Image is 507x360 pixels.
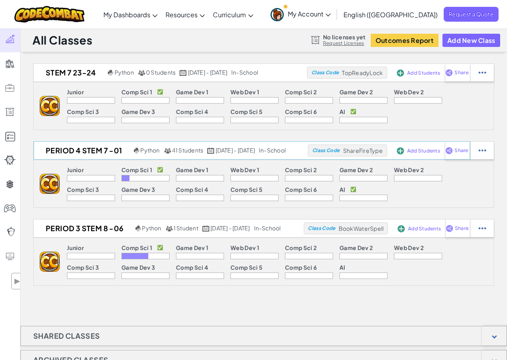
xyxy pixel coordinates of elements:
[21,326,113,346] h1: Shared Classes
[230,89,259,95] p: Web Dev 1
[207,148,214,154] img: calendar.svg
[267,2,335,27] a: My Account
[162,4,209,25] a: Resources
[342,69,383,76] span: TopReadyLock
[108,70,114,76] img: python.png
[446,225,453,232] img: IconShare_Purple.svg
[14,275,20,287] span: ▶
[308,226,335,231] span: Class Code
[445,147,453,154] img: IconShare_Purple.svg
[176,89,208,95] p: Game Dev 1
[180,70,187,76] img: calendar.svg
[213,10,246,19] span: Curriculum
[343,10,438,19] span: English ([GEOGRAPHIC_DATA])
[40,174,60,194] img: logo
[67,264,99,271] p: Comp Sci 3
[34,67,106,79] h2: STEM 7 23-24
[339,167,373,173] p: Game Dev 2
[339,4,442,25] a: English ([GEOGRAPHIC_DATA])
[394,89,424,95] p: Web Dev 2
[407,71,440,75] span: Add Students
[397,147,404,155] img: IconAddStudents.svg
[339,108,345,115] p: AI
[479,225,486,232] img: IconStudentEllipsis.svg
[67,89,84,95] p: Junior
[202,226,210,232] img: calendar.svg
[254,225,281,232] div: in-school
[34,67,307,79] a: STEM 7 23-24 Python 0 Students [DATE] - [DATE] in-school
[231,69,258,76] div: in-school
[157,167,163,173] p: ✅
[285,244,317,251] p: Comp Sci 2
[288,10,331,18] span: My Account
[371,34,438,47] button: Outcomes Report
[230,108,263,115] p: Comp Sci 5
[174,224,198,232] span: 1 Student
[216,146,255,154] span: [DATE] - [DATE]
[259,147,286,154] div: in-school
[176,108,208,115] p: Comp Sci 4
[398,225,405,232] img: IconAddStudents.svg
[407,148,440,153] span: Add Students
[230,167,259,173] p: Web Dev 1
[138,70,145,76] img: MultipleUsers.png
[230,186,263,193] p: Comp Sci 5
[209,4,257,25] a: Curriculum
[350,186,356,193] p: ✅
[134,148,140,154] img: python.png
[454,70,468,75] span: Share
[445,69,453,76] img: IconShare_Purple.svg
[176,244,208,251] p: Game Dev 1
[166,10,198,19] span: Resources
[34,144,308,157] a: Period 4 STEM 7 -01 Python 41 Students [DATE] - [DATE] in-school
[32,33,92,48] h1: All Classes
[350,108,356,115] p: ✅
[339,186,345,193] p: AI
[311,70,339,75] span: Class Code
[176,264,208,271] p: Comp Sci 4
[343,147,383,154] span: ShareFireType
[397,69,404,77] img: IconAddStudents.svg
[188,69,227,76] span: [DATE] - [DATE]
[230,244,259,251] p: Web Dev 1
[339,89,373,95] p: Game Dev 2
[285,186,317,193] p: Comp Sci 6
[285,108,317,115] p: Comp Sci 6
[34,222,304,234] a: Period 3 STEM 8 -06 Python 1 Student [DATE] - [DATE] in-school
[455,226,469,231] span: Share
[479,147,486,154] img: IconStudentEllipsis.svg
[339,225,384,232] span: BookWaterSpell
[121,167,152,173] p: Comp Sci 1
[67,186,99,193] p: Comp Sci 3
[146,69,176,76] span: 0 Students
[142,224,161,232] span: Python
[285,167,317,173] p: Comp Sci 2
[34,144,132,157] h2: Period 4 STEM 7 -01
[176,186,208,193] p: Comp Sci 4
[323,40,366,47] a: Request Licenses
[14,6,85,22] img: CodeCombat logo
[34,222,133,234] h2: Period 3 STEM 8 -06
[140,146,160,154] span: Python
[285,264,317,271] p: Comp Sci 6
[121,89,152,95] p: Comp Sci 1
[157,89,163,95] p: ✅
[67,244,84,251] p: Junior
[394,244,424,251] p: Web Dev 2
[444,7,499,22] a: Request a Quote
[172,146,204,154] span: 41 Students
[164,148,171,154] img: MultipleUsers.png
[442,34,500,47] button: Add New Class
[339,244,373,251] p: Game Dev 2
[210,224,250,232] span: [DATE] - [DATE]
[121,108,155,115] p: Game Dev 3
[40,96,60,116] img: logo
[339,264,345,271] p: AI
[323,34,366,40] span: No licenses yet
[157,244,163,251] p: ✅
[230,264,263,271] p: Comp Sci 5
[454,148,468,153] span: Share
[121,264,155,271] p: Game Dev 3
